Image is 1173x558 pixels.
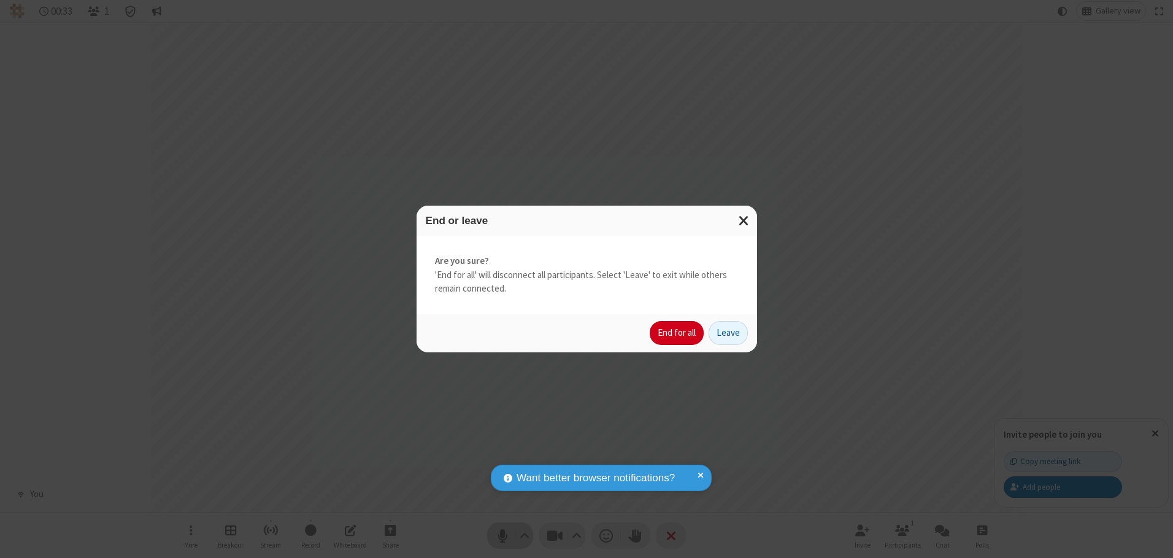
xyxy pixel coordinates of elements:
span: Want better browser notifications? [517,470,675,486]
h3: End or leave [426,215,748,227]
strong: Are you sure? [435,254,739,268]
button: Leave [709,321,748,346]
div: 'End for all' will disconnect all participants. Select 'Leave' to exit while others remain connec... [417,236,757,314]
button: Close modal [731,206,757,236]
button: End for all [650,321,704,346]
